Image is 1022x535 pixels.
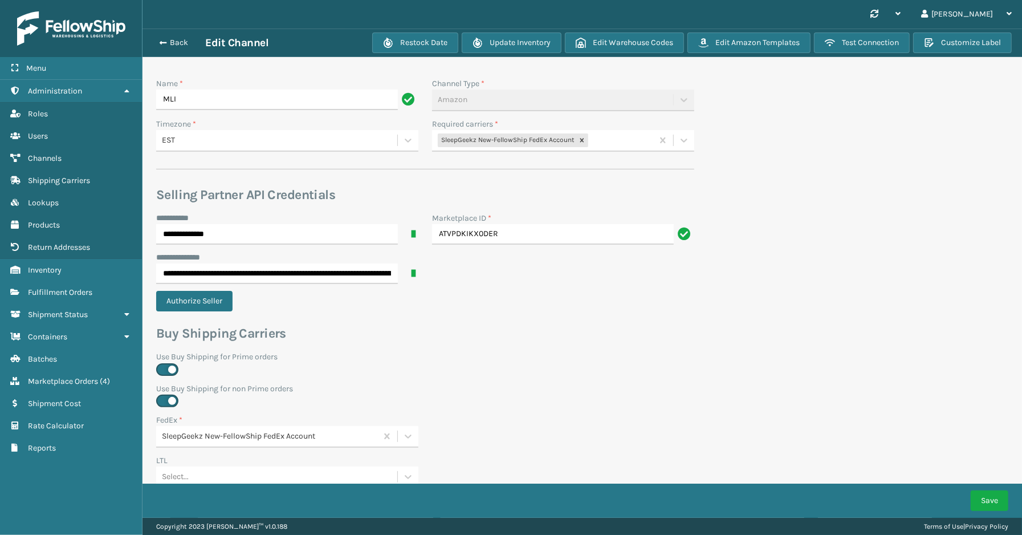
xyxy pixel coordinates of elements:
[462,33,561,53] button: Update Inventory
[565,33,684,53] button: Edit Warehouse Codes
[162,431,378,443] div: SleepGeekz New-FellowShip FedEx Account
[432,118,498,130] label: Required carriers
[28,354,57,364] span: Batches
[28,421,84,431] span: Rate Calculator
[156,78,183,90] label: Name
[28,332,67,342] span: Containers
[156,296,239,306] a: Authorize Seller
[432,212,491,224] label: Marketplace ID
[156,383,694,395] label: Use Buy Shipping for non Prime orders
[913,33,1012,53] button: Customize Label
[28,86,82,96] span: Administration
[28,443,56,453] span: Reports
[28,376,98,386] span: Marketplace Orders
[28,198,59,208] span: Lookups
[28,399,81,408] span: Shipment Cost
[156,518,287,535] p: Copyright 2023 [PERSON_NAME]™ v 1.0.188
[156,455,168,467] label: LTL
[156,118,196,130] label: Timezone
[28,242,90,252] span: Return Addresses
[924,518,1008,535] div: |
[28,310,88,319] span: Shipment Status
[205,36,268,50] h3: Edit Channel
[432,78,484,90] label: Channel Type
[26,63,46,73] span: Menu
[156,187,694,204] h3: Selling Partner API Credentials
[687,33,811,53] button: Edit Amazon Templates
[156,351,694,363] label: Use Buy Shipping for Prime orders
[162,135,398,147] div: EST
[28,109,48,119] span: Roles
[28,153,62,163] span: Channels
[156,414,182,426] label: FedEx
[438,133,576,147] div: SleepGeekz New-FellowShip FedEx Account
[28,176,90,185] span: Shipping Carriers
[156,291,233,311] button: Authorize Seller
[28,265,62,275] span: Inventory
[17,11,125,46] img: logo
[924,522,963,530] a: Terms of Use
[156,325,694,342] h3: Buy Shipping Carriers
[28,287,92,297] span: Fulfillment Orders
[153,38,205,48] button: Back
[971,491,1008,511] button: Save
[28,220,60,230] span: Products
[814,33,910,53] button: Test Connection
[28,131,48,141] span: Users
[372,33,458,53] button: Restock Date
[100,376,110,386] span: ( 4 )
[965,522,1008,530] a: Privacy Policy
[162,471,189,483] div: Select...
